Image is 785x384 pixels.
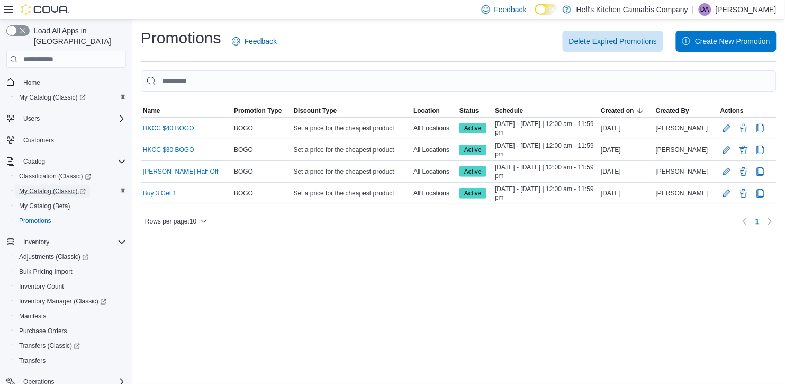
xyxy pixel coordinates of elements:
[738,213,777,230] nav: Pagination for table:
[720,106,744,115] span: Actions
[692,3,694,16] p: |
[15,310,50,323] a: Manifests
[15,325,71,337] a: Purchase Orders
[15,91,126,104] span: My Catalog (Classic)
[30,25,126,47] span: Load All Apps in [GEOGRAPHIC_DATA]
[569,36,657,47] span: Delete Expired Promotions
[11,90,130,105] a: My Catalog (Classic)
[234,146,253,154] span: BOGO
[19,327,67,335] span: Purchase Orders
[599,144,654,156] div: [DATE]
[292,104,412,117] button: Discount Type
[234,124,253,132] span: BOGO
[754,144,767,156] button: Clone Promotion
[493,104,599,117] button: Schedule
[11,199,130,213] button: My Catalog (Beta)
[15,170,126,183] span: Classification (Classic)
[23,136,54,145] span: Customers
[19,356,46,365] span: Transfers
[19,172,91,181] span: Classification (Classic)
[656,146,708,154] span: [PERSON_NAME]
[2,154,130,169] button: Catalog
[535,4,557,15] input: Dark Mode
[245,36,277,47] span: Feedback
[234,189,253,198] span: BOGO
[737,187,750,200] button: Delete Promotion
[141,70,777,92] input: This is a search bar. As you type, the results lower in the page will automatically filter.
[19,112,126,125] span: Users
[11,338,130,353] a: Transfers (Classic)
[751,213,764,230] ul: Pagination for table:
[15,280,126,293] span: Inventory Count
[737,165,750,178] button: Delete Promotion
[234,167,253,176] span: BOGO
[495,141,597,158] span: [DATE] - [DATE] | 12:00 am - 11:59 pm
[599,187,654,200] div: [DATE]
[656,189,708,198] span: [PERSON_NAME]
[11,324,130,338] button: Purchase Orders
[701,3,710,16] span: DA
[143,124,194,132] a: HKCC $40 BOGO
[11,184,130,199] a: My Catalog (Classic)
[2,132,130,148] button: Customers
[15,265,77,278] a: Bulk Pricing Import
[23,114,40,123] span: Users
[413,146,449,154] span: All Locations
[495,185,597,202] span: [DATE] - [DATE] | 12:00 am - 11:59 pm
[720,144,733,156] button: Edit Promotion
[15,251,126,263] span: Adjustments (Classic)
[15,354,126,367] span: Transfers
[2,235,130,249] button: Inventory
[143,146,194,154] a: HKCC $30 BOGO
[19,217,51,225] span: Promotions
[19,297,106,306] span: Inventory Manager (Classic)
[19,202,70,210] span: My Catalog (Beta)
[15,215,126,227] span: Promotions
[15,325,126,337] span: Purchase Orders
[143,106,160,115] span: Name
[413,189,449,198] span: All Locations
[15,280,68,293] a: Inventory Count
[654,104,718,117] button: Created By
[15,185,126,198] span: My Catalog (Classic)
[656,106,689,115] span: Created By
[716,3,777,16] p: [PERSON_NAME]
[23,78,40,87] span: Home
[19,342,80,350] span: Transfers (Classic)
[292,187,412,200] div: Set a price for the cheapest product
[411,104,457,117] button: Location
[21,4,69,15] img: Cova
[695,36,770,47] span: Create New Promotion
[15,340,84,352] a: Transfers (Classic)
[19,267,73,276] span: Bulk Pricing Import
[15,354,50,367] a: Transfers
[495,163,597,180] span: [DATE] - [DATE] | 12:00 am - 11:59 pm
[599,165,654,178] div: [DATE]
[15,265,126,278] span: Bulk Pricing Import
[2,111,130,126] button: Users
[2,74,130,90] button: Home
[599,122,654,135] div: [DATE]
[228,31,281,52] a: Feedback
[699,3,711,16] div: Destiny Adams
[459,106,479,115] span: Status
[11,249,130,264] a: Adjustments (Classic)
[495,120,597,137] span: [DATE] - [DATE] | 12:00 am - 11:59 pm
[737,122,750,135] button: Delete Promotion
[754,165,767,178] button: Clone Promotion
[19,155,126,168] span: Catalog
[576,3,688,16] p: Hell's Kitchen Cannabis Company
[656,167,708,176] span: [PERSON_NAME]
[459,166,486,177] span: Active
[413,106,440,115] span: Location
[754,122,767,135] button: Clone Promotion
[19,187,86,195] span: My Catalog (Classic)
[464,123,482,133] span: Active
[656,124,708,132] span: [PERSON_NAME]
[19,134,58,147] a: Customers
[676,31,777,52] button: Create New Promotion
[19,112,44,125] button: Users
[234,106,282,115] span: Promotion Type
[755,216,760,227] span: 1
